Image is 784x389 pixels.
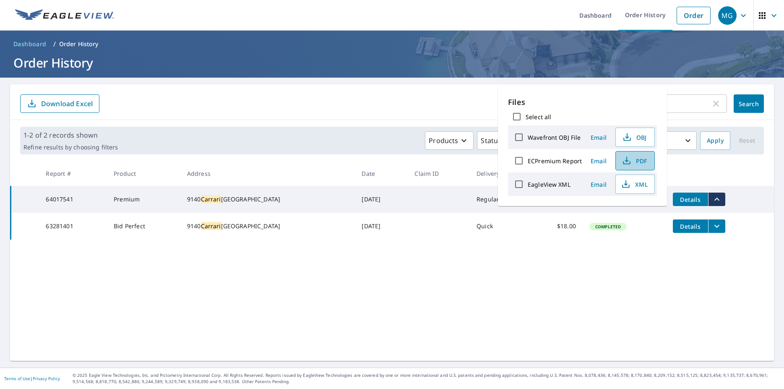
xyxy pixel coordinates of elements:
p: | [4,376,60,381]
td: 64017541 [39,186,107,213]
p: Status [481,136,501,146]
li: / [53,39,56,49]
td: Bid Perfect [107,213,180,240]
span: XML [621,179,648,189]
span: Dashboard [13,40,47,48]
button: Search [734,94,764,113]
th: Date [355,161,408,186]
a: Privacy Policy [33,376,60,381]
p: Order History [59,40,99,48]
a: Dashboard [10,37,50,51]
span: Email [589,180,609,188]
mark: Carrari [201,195,221,203]
div: 9140 [GEOGRAPHIC_DATA] [187,222,348,230]
nav: breadcrumb [10,37,774,51]
p: Download Excel [41,99,93,108]
p: 1-2 of 2 records shown [23,130,118,140]
td: [DATE] [355,213,408,240]
button: detailsBtn-63281401 [673,219,708,233]
div: MG [718,6,737,25]
span: Email [589,133,609,141]
p: Products [429,136,458,146]
button: Email [585,154,612,167]
img: EV Logo [15,9,114,22]
button: OBJ [615,128,655,147]
a: Order [677,7,711,24]
th: Claim ID [408,161,470,186]
td: Regular [470,186,530,213]
span: Search [740,100,757,108]
span: PDF [621,156,648,166]
span: Details [678,196,703,204]
a: Terms of Use [4,376,30,381]
th: Address [180,161,355,186]
td: [DATE] [355,186,408,213]
button: PDF [615,151,655,170]
button: Apply [700,131,730,150]
th: Delivery [470,161,530,186]
button: Download Excel [20,94,99,113]
mark: Carrari [201,222,221,230]
span: Details [678,222,703,230]
label: Select all [526,113,551,121]
button: detailsBtn-64017541 [673,193,708,206]
h1: Order History [10,54,774,71]
button: Email [585,131,612,144]
button: filesDropdownBtn-63281401 [708,219,725,233]
th: Product [107,161,180,186]
span: OBJ [621,132,648,142]
p: © 2025 Eagle View Technologies, Inc. and Pictometry International Corp. All Rights Reserved. Repo... [73,372,780,385]
button: XML [615,175,655,194]
p: Refine results by choosing filters [23,144,118,151]
div: 9140 [GEOGRAPHIC_DATA] [187,195,348,204]
th: Report # [39,161,107,186]
span: Completed [590,224,626,230]
td: Premium [107,186,180,213]
label: EagleView XML [528,180,570,188]
button: Status [477,131,517,150]
button: Products [425,131,474,150]
label: Wavefront OBJ File [528,133,581,141]
td: $18.00 [530,213,583,240]
button: filesDropdownBtn-64017541 [708,193,725,206]
p: Files [508,97,657,108]
span: Apply [707,136,724,146]
button: Email [585,178,612,191]
td: Quick [470,213,530,240]
label: ECPremium Report [528,157,582,165]
td: 63281401 [39,213,107,240]
span: Email [589,157,609,165]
